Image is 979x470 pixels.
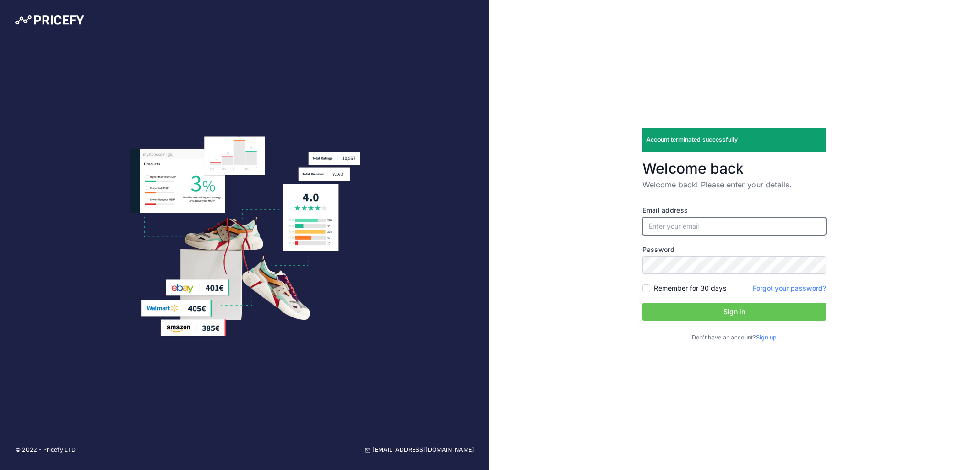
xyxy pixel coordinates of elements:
div: Account terminated successfully [642,128,826,152]
input: Enter your email [642,217,826,235]
p: Don't have an account? [642,333,826,342]
a: Forgot your password? [753,284,826,292]
a: [EMAIL_ADDRESS][DOMAIN_NAME] [365,446,474,455]
label: Email address [642,206,826,215]
p: © 2022 - Pricefy LTD [15,446,76,455]
h3: Welcome back [642,160,826,177]
label: Remember for 30 days [654,284,726,293]
button: Sign in [642,303,826,321]
label: Password [642,245,826,254]
p: Welcome back! Please enter your details. [642,179,826,190]
a: Sign up [756,334,777,341]
img: Pricefy [15,15,84,25]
